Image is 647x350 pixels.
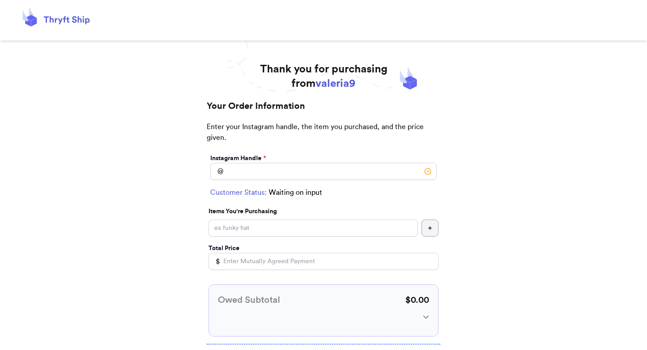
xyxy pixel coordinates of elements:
[208,244,239,253] label: Total Price
[210,154,266,163] label: Instagram Handle
[315,78,355,89] span: valeria9
[269,187,322,198] span: Waiting on input
[210,163,223,180] div: @
[218,294,280,306] h3: Owed Subtotal
[207,121,440,152] p: Enter your Instagram handle, the item you purchased, and the price given.
[208,253,439,270] input: Enter Mutually Agreed Payment
[260,62,387,91] h1: Thank you for purchasing from
[208,207,439,216] p: Items You're Purchasing
[405,294,429,306] p: $ 0.00
[207,100,440,121] h2: Your Order Information
[208,220,418,237] input: ex.funky hat
[208,253,220,270] div: $
[210,187,267,198] span: Customer Status:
